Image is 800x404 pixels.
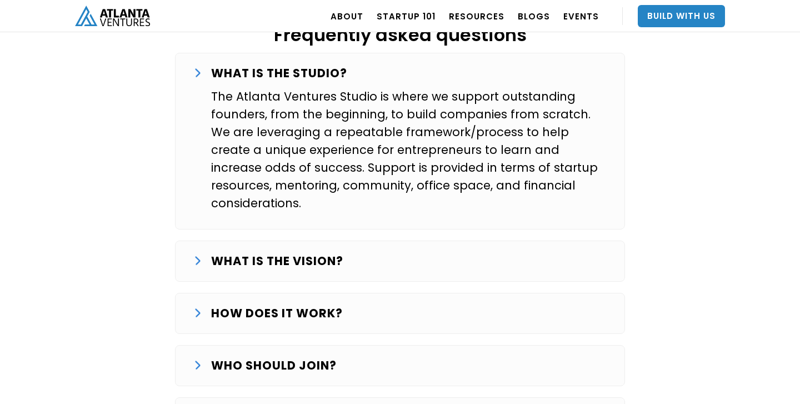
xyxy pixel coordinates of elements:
p: WHO SHOULD JOIN? [211,357,337,375]
a: EVENTS [563,1,599,32]
img: arrow down [196,309,201,318]
a: ABOUT [331,1,363,32]
a: RESOURCES [449,1,504,32]
a: Build With Us [638,5,725,27]
p: WHAT IS THE STUDIO? [211,64,347,82]
a: BLOGS [518,1,550,32]
img: arrow down [196,257,201,266]
img: arrow down [196,361,201,370]
strong: HOW DOES IT WORK? [211,305,343,321]
h2: Frequently asked questions [175,25,625,44]
strong: WHAT IS THE VISION? [211,253,343,269]
a: Startup 101 [377,1,436,32]
p: The Atlanta Ventures Studio is where we support outstanding founders, from the beginning, to buil... [211,88,607,212]
img: arrow down [196,69,201,78]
